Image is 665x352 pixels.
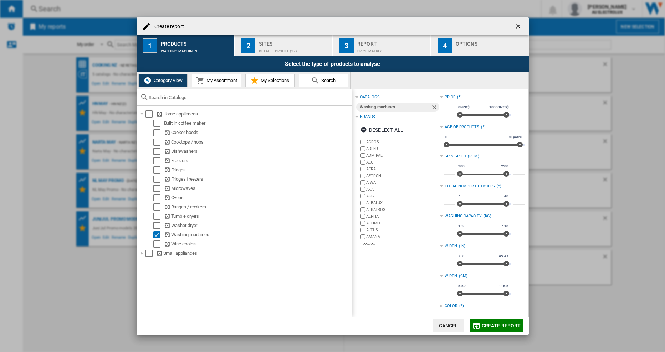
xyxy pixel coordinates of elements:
[445,243,457,249] div: WIDTH
[445,183,495,189] div: TOTAL NUMBER OF CYCLES
[366,166,440,172] label: AFRA
[360,214,365,219] input: brand.name
[445,124,479,130] div: Age of products
[156,110,351,118] div: Home appliances
[360,153,365,158] input: brand.name
[153,240,164,248] md-checkbox: Select
[339,38,354,53] div: 3
[235,35,333,56] button: 2 Sites Default profile (37)
[164,240,351,248] div: Wine coolers
[433,319,464,332] button: Cancel
[359,242,440,247] div: +Show all
[499,164,510,169] span: 7200
[459,243,525,249] div: (IN)
[137,17,529,334] md-dialog: Create report ...
[205,78,237,83] span: My Assortment
[457,283,467,289] span: 5.59
[333,35,431,56] button: 3 Report Price Matrix
[164,194,351,201] div: Ovens
[445,213,481,219] div: WASHING CAPACITY
[360,174,365,178] input: brand.name
[445,273,457,279] div: WIDTH
[366,221,440,226] label: ALTIMO
[482,323,521,328] span: Create report
[445,94,455,100] div: Price
[164,148,351,155] div: Dishwashers
[153,139,164,146] md-checkbox: Select
[366,193,440,199] label: AKG
[164,185,351,192] div: Microwaves
[153,231,164,238] md-checkbox: Select
[245,74,295,87] button: My Selections
[164,157,351,164] div: Freezers
[164,120,351,127] div: Built in coffee maker
[360,124,404,136] div: Deselect all
[360,228,365,232] input: brand.name
[360,221,365,226] input: brand.name
[164,166,351,174] div: Fridges
[153,129,164,136] md-checkbox: Select
[468,154,525,159] div: (RPM)
[164,176,351,183] div: Fridges freezers
[366,139,440,145] label: ACROS
[153,185,164,192] md-checkbox: Select
[153,203,164,211] md-checkbox: Select
[498,283,510,289] span: 115.5
[457,104,471,110] span: 0NZD$
[512,19,526,33] button: getI18NText('BUTTONS.CLOSE_DIALOG')
[431,35,529,56] button: 4 Options
[366,200,440,206] label: ALBALUX
[457,223,465,229] span: 1.5
[507,134,522,140] span: 30 years
[259,46,329,53] div: Default profile (37)
[360,160,365,165] input: brand.name
[164,222,351,229] div: Washer dryer
[366,214,440,219] label: ALPHA
[445,303,457,309] div: COLOR
[164,213,351,220] div: Tumble dryers
[161,38,231,46] div: Products
[501,223,510,229] span: 110
[366,160,440,165] label: AEG
[498,253,510,259] span: 45.47
[164,129,351,136] div: Cooker hoods
[470,319,523,332] button: Create report
[360,94,380,100] div: catalogs
[456,38,526,46] div: Options
[358,124,406,136] button: Deselect all
[360,114,375,120] div: Brands
[366,153,440,158] label: ADMIRAL
[153,148,164,155] md-checkbox: Select
[319,78,336,83] span: Search
[360,167,365,171] input: brand.name
[153,166,164,174] md-checkbox: Select
[164,203,351,211] div: Ranges / cookers
[153,176,164,183] md-checkbox: Select
[151,23,184,30] h4: Create report
[164,139,351,146] div: Cooktops / hobs
[241,38,255,53] div: 2
[458,193,462,199] span: 1
[360,103,431,112] div: Washing machines
[457,164,466,169] span: 300
[360,194,365,198] input: brand.name
[153,157,164,164] md-checkbox: Select
[299,74,348,87] button: Search
[515,23,523,31] ng-md-icon: getI18NText('BUTTONS.CLOSE_DIALOG')
[145,250,156,257] md-checkbox: Select
[366,173,440,178] label: AFTRON
[137,35,235,56] button: 1 Products Washing machines
[259,78,289,83] span: My Selections
[360,180,365,185] input: brand.name
[360,201,365,205] input: brand.name
[360,187,365,192] input: brand.name
[444,134,449,140] span: 0
[138,74,188,87] button: Category View
[366,207,440,212] label: ALBATROS
[360,234,365,239] input: brand.name
[259,38,329,46] div: Sites
[161,46,231,53] div: Washing machines
[153,222,164,229] md-checkbox: Select
[153,194,164,201] md-checkbox: Select
[503,193,510,199] span: 40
